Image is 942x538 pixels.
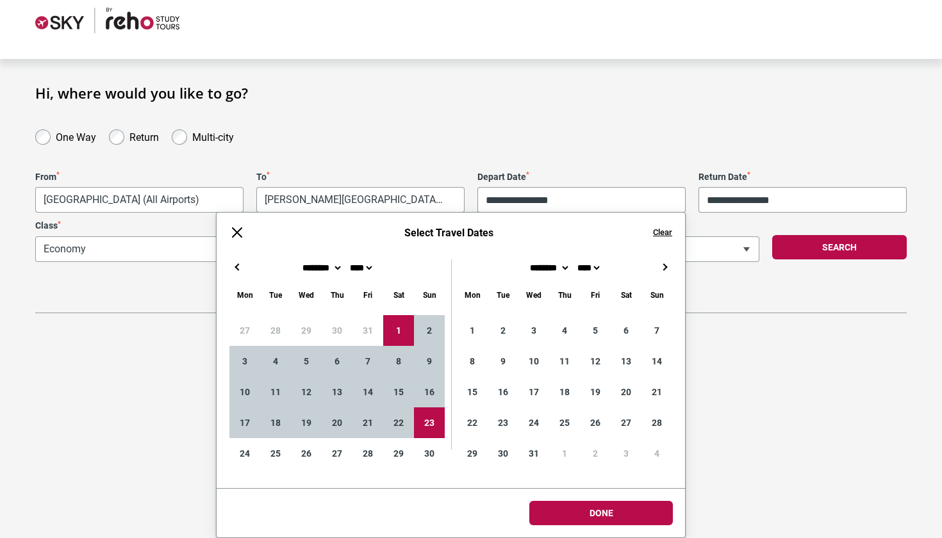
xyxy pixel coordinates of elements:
div: 21 [352,407,383,438]
span: Florence, Italy [257,188,464,212]
button: → [657,259,672,275]
div: 2 [488,315,518,346]
div: 6 [611,315,641,346]
div: 15 [383,377,414,407]
div: Monday [229,288,260,302]
div: 10 [518,346,549,377]
span: Florence, Italy [256,187,465,213]
div: Wednesday [291,288,322,302]
div: 21 [641,377,672,407]
div: Saturday [383,288,414,302]
div: 1 [549,438,580,469]
div: 23 [488,407,518,438]
div: 8 [457,346,488,377]
span: Economy [35,236,391,262]
div: 28 [260,315,291,346]
div: 13 [611,346,641,377]
div: 19 [291,407,322,438]
label: To [256,172,465,183]
div: 29 [291,315,322,346]
div: 20 [611,377,641,407]
div: 27 [322,438,352,469]
label: From [35,172,244,183]
div: 6 [322,346,352,377]
div: 3 [611,438,641,469]
div: 28 [352,438,383,469]
div: 25 [549,407,580,438]
div: 25 [260,438,291,469]
div: 11 [260,377,291,407]
div: 9 [414,346,445,377]
span: Economy [36,237,390,261]
div: 29 [457,438,488,469]
span: Melbourne, Australia [36,188,243,212]
label: Class [35,220,391,231]
div: 16 [414,377,445,407]
div: Friday [352,288,383,302]
div: 17 [518,377,549,407]
div: Sunday [641,288,672,302]
div: Thursday [549,288,580,302]
div: Friday [580,288,611,302]
label: Multi-city [192,128,234,143]
div: 22 [383,407,414,438]
div: 12 [580,346,611,377]
div: 30 [322,315,352,346]
div: 9 [488,346,518,377]
div: 31 [352,315,383,346]
div: 28 [641,407,672,438]
div: 10 [229,377,260,407]
div: 5 [580,315,611,346]
div: 12 [291,377,322,407]
div: 11 [549,346,580,377]
div: 22 [457,407,488,438]
div: 16 [488,377,518,407]
div: 14 [352,377,383,407]
label: Depart Date [477,172,686,183]
div: Thursday [322,288,352,302]
div: 31 [518,438,549,469]
div: 3 [229,346,260,377]
div: 19 [580,377,611,407]
div: 26 [580,407,611,438]
h1: Hi, where would you like to go? [35,85,907,101]
div: 15 [457,377,488,407]
h6: Select Travel Dates [258,227,640,239]
div: 18 [549,377,580,407]
div: 13 [322,377,352,407]
div: 4 [260,346,291,377]
div: 27 [611,407,641,438]
div: 24 [229,438,260,469]
div: 2 [580,438,611,469]
span: Melbourne, Australia [35,187,244,213]
button: Search [772,235,907,259]
div: 23 [414,407,445,438]
div: 27 [229,315,260,346]
div: 4 [641,438,672,469]
div: 1 [457,315,488,346]
div: 8 [383,346,414,377]
div: Tuesday [488,288,518,302]
div: 7 [641,315,672,346]
div: Sunday [414,288,445,302]
div: 7 [352,346,383,377]
div: 14 [641,346,672,377]
div: Wednesday [518,288,549,302]
div: 26 [291,438,322,469]
div: Monday [457,288,488,302]
div: 3 [518,315,549,346]
div: 30 [414,438,445,469]
div: 4 [549,315,580,346]
label: Return [129,128,159,143]
div: 29 [383,438,414,469]
div: 30 [488,438,518,469]
label: One Way [56,128,96,143]
div: 17 [229,407,260,438]
div: 5 [291,346,322,377]
div: 24 [518,407,549,438]
button: Clear [653,227,672,238]
button: Done [529,501,673,525]
label: Return Date [698,172,907,183]
div: 1 [383,315,414,346]
div: Saturday [611,288,641,302]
